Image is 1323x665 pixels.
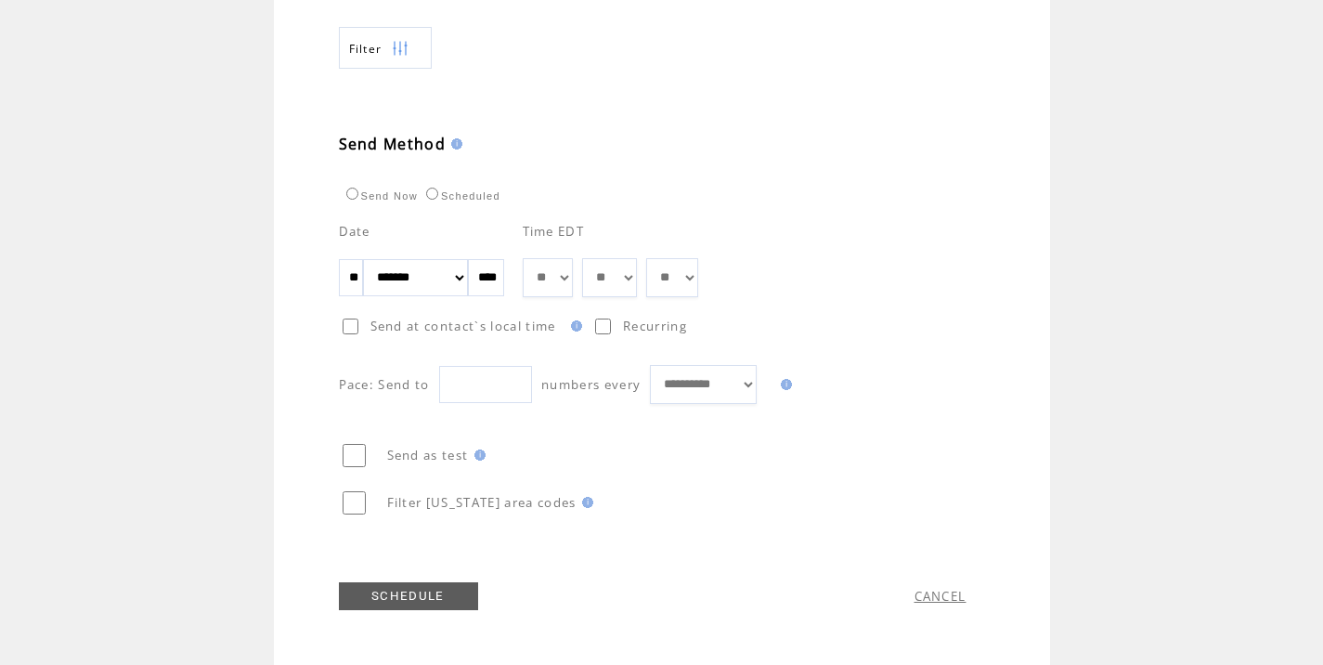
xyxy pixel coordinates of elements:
img: help.gif [565,320,582,332]
span: Send as test [387,447,469,463]
span: Date [339,223,370,240]
span: numbers every [541,376,641,393]
span: Filter [US_STATE] area codes [387,494,577,511]
span: Show filters [349,41,383,57]
img: filters.png [392,28,409,70]
img: help.gif [469,450,486,461]
a: CANCEL [914,588,966,605]
img: help.gif [577,497,593,508]
span: Time EDT [523,223,585,240]
img: help.gif [775,379,792,390]
label: Send Now [342,190,418,202]
a: Filter [339,27,432,69]
input: Scheduled [426,188,438,200]
span: Pace: Send to [339,376,430,393]
span: Recurring [623,318,687,334]
label: Scheduled [422,190,500,202]
input: Send Now [346,188,358,200]
img: help.gif [446,138,462,150]
a: SCHEDULE [339,582,478,610]
span: Send at contact`s local time [370,318,556,334]
span: Send Method [339,134,447,154]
